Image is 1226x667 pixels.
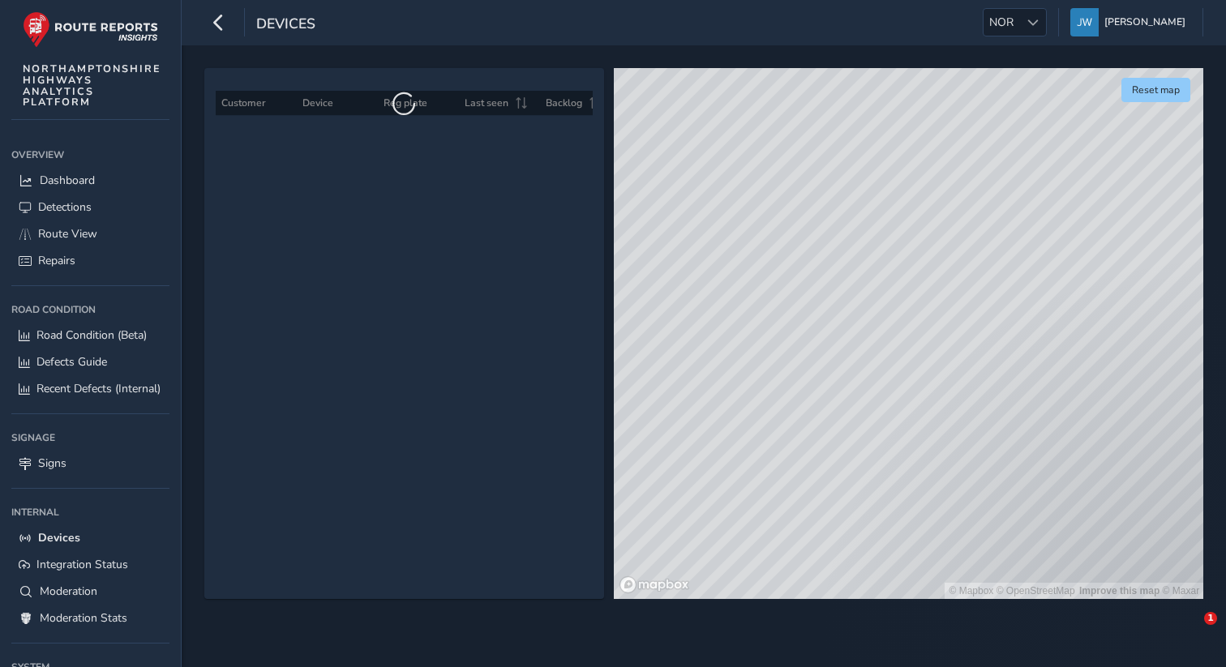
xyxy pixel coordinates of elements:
[38,530,80,545] span: Devices
[40,584,97,599] span: Moderation
[11,247,169,274] a: Repairs
[36,557,128,572] span: Integration Status
[38,455,66,471] span: Signs
[11,605,169,631] a: Moderation Stats
[11,348,169,375] a: Defects Guide
[1171,612,1210,651] iframe: Intercom live chat
[36,354,107,370] span: Defects Guide
[11,578,169,605] a: Moderation
[1132,83,1180,96] span: Reset map
[11,297,169,322] div: Road Condition
[40,610,127,626] span: Moderation Stats
[11,194,169,220] a: Detections
[1121,78,1191,102] button: Reset map
[23,63,161,108] span: NORTHAMPTONSHIRE HIGHWAYS ANALYTICS PLATFORM
[11,524,169,551] a: Devices
[36,327,147,343] span: Road Condition (Beta)
[36,381,161,396] span: Recent Defects (Internal)
[11,375,169,402] a: Recent Defects (Internal)
[11,220,169,247] a: Route View
[1104,8,1185,36] span: [PERSON_NAME]
[38,253,75,268] span: Repairs
[38,226,97,242] span: Route View
[38,199,92,215] span: Detections
[11,167,169,194] a: Dashboard
[11,500,169,524] div: Internal
[1204,612,1217,625] span: 1
[40,173,95,188] span: Dashboard
[23,11,158,48] img: rr logo
[11,425,169,450] div: Signage
[11,143,169,167] div: Overview
[256,14,315,36] span: Devices
[11,322,169,348] a: Road Condition (Beta)
[1070,8,1099,36] img: diamond-layout
[11,551,169,578] a: Integration Status
[1070,8,1191,36] button: [PERSON_NAME]
[11,450,169,477] a: Signs
[984,9,1019,36] span: NOR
